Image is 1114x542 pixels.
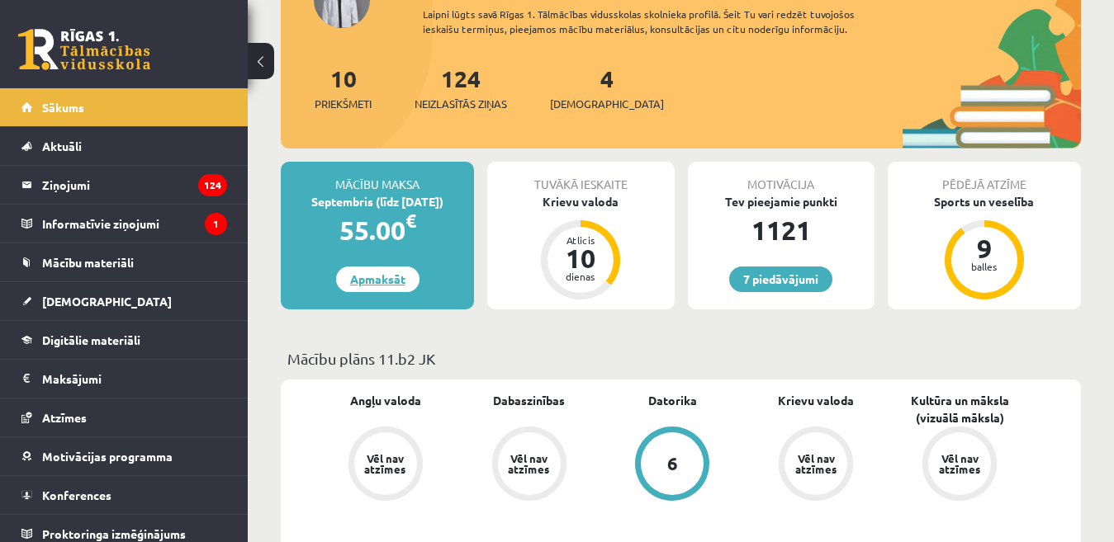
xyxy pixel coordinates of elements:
[21,88,227,126] a: Sākums
[42,139,82,153] span: Aktuāli
[42,410,87,425] span: Atzīmes
[21,476,227,514] a: Konferences
[556,235,605,245] div: Atlicis
[744,427,888,504] a: Vēl nav atzīmes
[648,392,697,409] a: Datorika
[21,360,227,398] a: Maksājumi
[315,96,372,112] span: Priekšmeti
[42,100,84,115] span: Sākums
[281,210,474,250] div: 55.00
[888,193,1081,210] div: Sports un veselība
[21,398,227,436] a: Atzīmes
[487,162,674,193] div: Tuvākā ieskaite
[314,427,457,504] a: Vēl nav atzīmes
[550,64,664,112] a: 4[DEMOGRAPHIC_DATA]
[556,245,605,271] div: 10
[415,96,507,112] span: Neizlasītās ziņas
[21,282,227,320] a: [DEMOGRAPHIC_DATA]
[778,392,854,409] a: Krievu valoda
[42,488,111,502] span: Konferences
[21,243,227,281] a: Mācību materiāli
[601,427,745,504] a: 6
[550,96,664,112] span: [DEMOGRAPHIC_DATA]
[888,162,1081,193] div: Pēdējā atzīme
[888,193,1081,302] a: Sports un veselība 9 balles
[287,347,1074,370] p: Mācību plāns 11.b2 JK
[729,266,832,292] a: 7 piedāvājumi
[506,453,552,474] div: Vēl nav atzīmes
[42,166,227,204] legend: Ziņojumi
[42,449,173,464] span: Motivācijas programma
[336,266,420,292] a: Apmaksāt
[688,193,875,210] div: Tev pieejamie punkti
[21,127,227,165] a: Aktuāli
[960,262,1009,271] div: balles
[21,437,227,475] a: Motivācijas programma
[487,193,674,210] div: Krievu valoda
[405,209,416,233] span: €
[18,29,150,70] a: Rīgas 1. Tālmācības vidusskola
[42,332,140,347] span: Digitālie materiāli
[688,162,875,193] div: Motivācija
[21,166,227,204] a: Ziņojumi124
[556,271,605,281] div: dienas
[888,427,1031,504] a: Vēl nav atzīmes
[960,235,1009,262] div: 9
[42,205,227,243] legend: Informatīvie ziņojumi
[281,162,474,193] div: Mācību maksa
[363,453,409,474] div: Vēl nav atzīmes
[487,193,674,302] a: Krievu valoda Atlicis 10 dienas
[281,193,474,210] div: Septembris (līdz [DATE])
[198,174,227,196] i: 124
[21,205,227,243] a: Informatīvie ziņojumi1
[423,7,903,36] div: Laipni lūgts savā Rīgas 1. Tālmācības vidusskolas skolnieka profilā. Šeit Tu vari redzēt tuvojošo...
[42,294,172,309] span: [DEMOGRAPHIC_DATA]
[888,392,1031,427] a: Kultūra un māksla (vizuālā māksla)
[350,392,421,409] a: Angļu valoda
[205,213,227,235] i: 1
[936,453,983,474] div: Vēl nav atzīmes
[415,64,507,112] a: 124Neizlasītās ziņas
[315,64,372,112] a: 10Priekšmeti
[42,360,227,398] legend: Maksājumi
[667,455,678,473] div: 6
[21,321,227,359] a: Digitālie materiāli
[493,392,565,409] a: Dabaszinības
[457,427,601,504] a: Vēl nav atzīmes
[793,453,839,474] div: Vēl nav atzīmes
[42,526,186,541] span: Proktoringa izmēģinājums
[42,255,134,270] span: Mācību materiāli
[688,210,875,250] div: 1121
